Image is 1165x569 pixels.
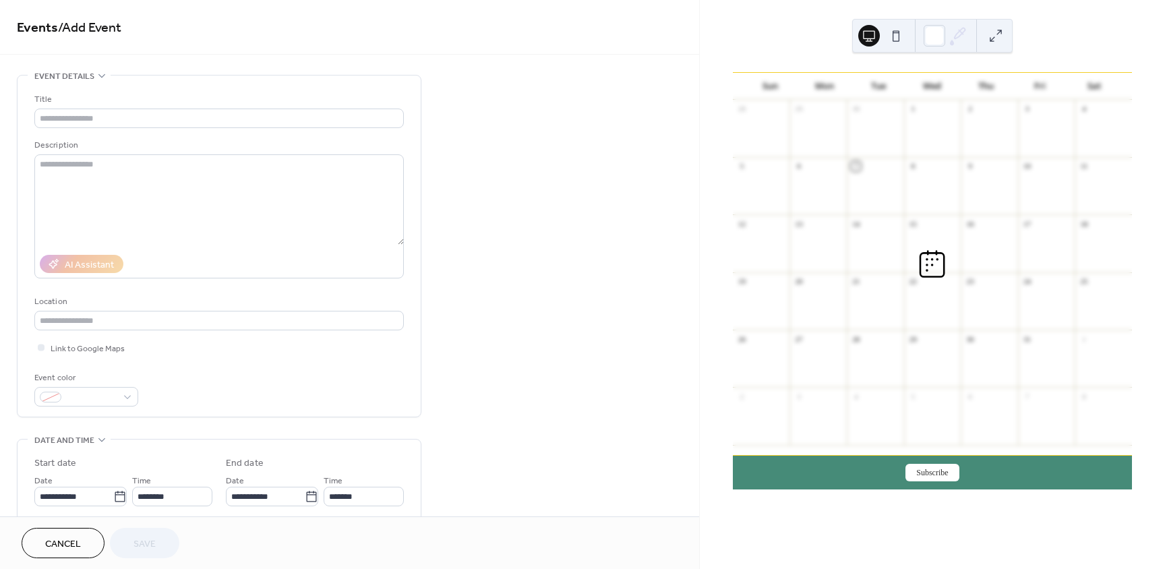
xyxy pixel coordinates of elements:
div: 2 [965,104,975,114]
div: 9 [965,161,975,171]
div: 27 [794,334,804,344]
span: Date [226,474,244,488]
div: 13 [794,218,804,229]
div: Title [34,92,401,107]
a: Events [17,15,58,41]
div: Description [34,138,401,152]
span: Date and time [34,433,94,448]
div: 29 [908,334,918,344]
div: 2 [737,391,747,401]
div: 3 [1022,104,1032,114]
div: 29 [794,104,804,114]
div: Mon [798,73,852,100]
div: 6 [965,391,975,401]
div: 24 [1022,276,1032,287]
div: 15 [908,218,918,229]
div: 1 [1079,334,1089,344]
span: Time [132,474,151,488]
div: 18 [1079,218,1089,229]
div: Location [34,295,401,309]
div: 16 [965,218,975,229]
div: 26 [737,334,747,344]
div: 5 [908,391,918,401]
div: Fri [1013,73,1067,100]
div: 14 [851,218,861,229]
div: 31 [1022,334,1032,344]
div: 30 [851,104,861,114]
div: 8 [908,161,918,171]
span: Time [324,474,342,488]
div: 7 [1022,391,1032,401]
span: Date [34,474,53,488]
div: Start date [34,456,76,471]
div: 11 [1079,161,1089,171]
button: Subscribe [905,464,959,481]
div: 10 [1022,161,1032,171]
div: 17 [1022,218,1032,229]
div: 5 [737,161,747,171]
div: Wed [905,73,959,100]
div: 30 [965,334,975,344]
div: 23 [965,276,975,287]
div: 3 [794,391,804,401]
div: 4 [851,391,861,401]
div: 28 [737,104,747,114]
div: 1 [908,104,918,114]
div: 21 [851,276,861,287]
span: Cancel [45,537,81,551]
div: 8 [1079,391,1089,401]
span: / Add Event [58,15,121,41]
div: Thu [959,73,1013,100]
div: 4 [1079,104,1089,114]
div: 20 [794,276,804,287]
div: 6 [794,161,804,171]
div: End date [226,456,264,471]
span: Link to Google Maps [51,342,125,356]
div: 19 [737,276,747,287]
div: 25 [1079,276,1089,287]
div: 22 [908,276,918,287]
span: Event details [34,69,94,84]
div: 7 [851,161,861,171]
div: Event color [34,371,136,385]
div: Sun [744,73,798,100]
div: Tue [852,73,905,100]
div: 12 [737,218,747,229]
button: Cancel [22,528,104,558]
div: Sat [1067,73,1121,100]
div: 28 [851,334,861,344]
